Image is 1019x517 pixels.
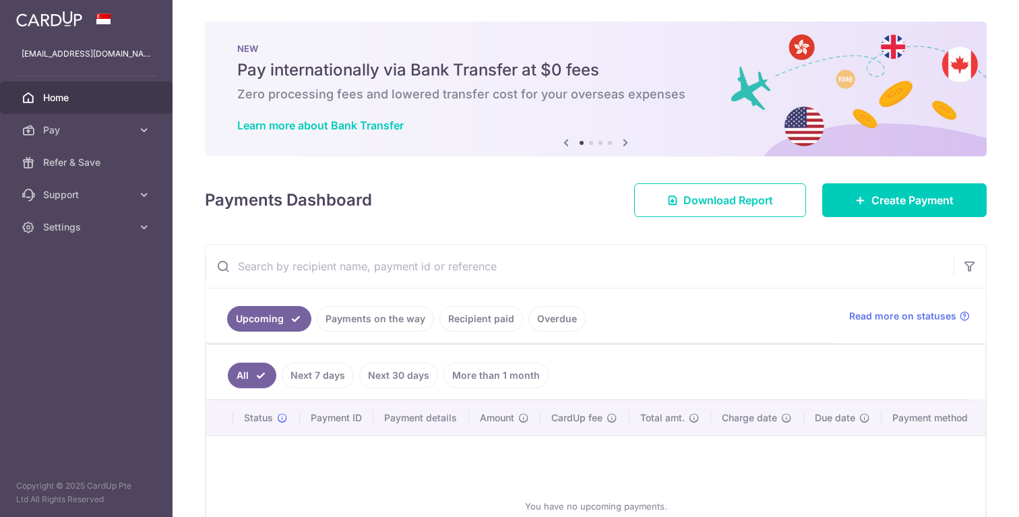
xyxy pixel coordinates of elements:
[528,306,586,332] a: Overdue
[237,119,404,132] a: Learn more about Bank Transfer
[227,306,311,332] a: Upcoming
[16,11,82,27] img: CardUp
[205,188,372,212] h4: Payments Dashboard
[373,400,469,435] th: Payment details
[849,309,956,323] span: Read more on statuses
[43,156,132,169] span: Refer & Save
[871,192,954,208] span: Create Payment
[237,43,954,54] p: NEW
[722,411,777,425] span: Charge date
[822,183,987,217] a: Create Payment
[480,411,514,425] span: Amount
[237,59,954,81] h5: Pay internationally via Bank Transfer at $0 fees
[43,123,132,137] span: Pay
[228,363,276,388] a: All
[206,245,954,288] input: Search by recipient name, payment id or reference
[282,363,354,388] a: Next 7 days
[359,363,438,388] a: Next 30 days
[443,363,549,388] a: More than 1 month
[43,91,132,104] span: Home
[237,86,954,102] h6: Zero processing fees and lowered transfer cost for your overseas expenses
[205,22,987,156] img: Bank transfer banner
[634,183,806,217] a: Download Report
[640,411,685,425] span: Total amt.
[849,309,970,323] a: Read more on statuses
[300,400,373,435] th: Payment ID
[244,411,273,425] span: Status
[551,411,603,425] span: CardUp fee
[22,47,151,61] p: [EMAIL_ADDRESS][DOMAIN_NAME]
[439,306,523,332] a: Recipient paid
[683,192,773,208] span: Download Report
[317,306,434,332] a: Payments on the way
[43,220,132,234] span: Settings
[882,400,985,435] th: Payment method
[43,188,132,202] span: Support
[815,411,855,425] span: Due date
